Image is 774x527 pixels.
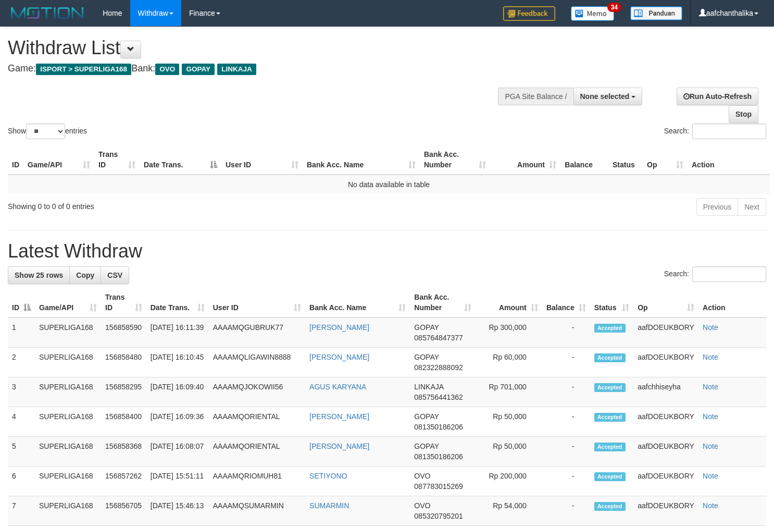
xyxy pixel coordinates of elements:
[35,317,101,348] td: SUPERLIGA168
[146,348,209,377] td: [DATE] 16:10:45
[8,5,87,21] img: MOTION_logo.png
[101,348,146,377] td: 156858480
[560,145,608,175] th: Balance
[8,197,315,212] div: Showing 0 to 0 of 0 entries
[703,353,718,361] a: Note
[608,145,643,175] th: Status
[414,482,463,491] span: Copy 087783015269 to clipboard
[146,496,209,526] td: [DATE] 15:46:13
[182,64,215,75] span: GOPAY
[476,288,542,317] th: Amount: activate to sort column ascending
[101,496,146,526] td: 156856705
[23,145,94,175] th: Game/API: activate to sort column ascending
[476,377,542,407] td: Rp 701,000
[698,288,766,317] th: Action
[8,124,87,139] label: Show entries
[8,348,35,377] td: 2
[146,317,209,348] td: [DATE] 16:11:39
[309,383,366,391] a: AGUS KARYANA
[146,288,209,317] th: Date Trans.: activate to sort column ascending
[414,512,463,520] span: Copy 085320795201 to clipboard
[594,324,626,333] span: Accepted
[35,437,101,467] td: SUPERLIGA168
[35,377,101,407] td: SUPERLIGA168
[309,353,369,361] a: [PERSON_NAME]
[503,6,555,21] img: Feedback.jpg
[542,496,590,526] td: -
[571,6,615,21] img: Button%20Memo.svg
[414,334,463,342] span: Copy 085764847377 to clipboard
[209,467,305,496] td: AAAAMQRIOMUH81
[101,317,146,348] td: 156858590
[590,288,634,317] th: Status: activate to sort column ascending
[8,377,35,407] td: 3
[309,412,369,421] a: [PERSON_NAME]
[594,443,626,451] span: Accepted
[414,423,463,431] span: Copy 081350186206 to clipboard
[738,198,766,216] a: Next
[630,6,682,20] img: panduan.png
[101,467,146,496] td: 156857262
[476,407,542,437] td: Rp 50,000
[209,377,305,407] td: AAAAMQJOKOWII56
[309,323,369,332] a: [PERSON_NAME]
[209,437,305,467] td: AAAAMQORIENTAL
[573,88,643,105] button: None selected
[35,467,101,496] td: SUPERLIGA168
[26,124,65,139] select: Showentries
[101,377,146,407] td: 156858295
[664,124,766,139] label: Search:
[476,496,542,526] td: Rp 54,000
[633,288,698,317] th: Op: activate to sort column ascending
[633,348,698,377] td: aafDOEUKBORY
[542,377,590,407] td: -
[692,124,766,139] input: Search:
[209,496,305,526] td: AAAAMQSUMARMIN
[101,407,146,437] td: 156858400
[8,241,766,262] h1: Latest Withdraw
[580,92,630,101] span: None selected
[309,472,347,480] a: SETIYONO
[209,288,305,317] th: User ID: activate to sort column ascending
[8,266,70,284] a: Show 25 rows
[76,271,94,279] span: Copy
[542,317,590,348] td: -
[677,88,758,105] a: Run Auto-Refresh
[414,383,443,391] span: LINKAJA
[476,317,542,348] td: Rp 300,000
[643,145,688,175] th: Op: activate to sort column ascending
[729,105,758,123] a: Stop
[476,348,542,377] td: Rp 60,000
[633,467,698,496] td: aafDOEUKBORY
[633,437,698,467] td: aafDOEUKBORY
[696,198,738,216] a: Previous
[498,88,573,105] div: PGA Site Balance /
[15,271,63,279] span: Show 25 rows
[703,412,718,421] a: Note
[414,353,439,361] span: GOPAY
[414,323,439,332] span: GOPAY
[542,407,590,437] td: -
[633,317,698,348] td: aafDOEUKBORY
[107,271,122,279] span: CSV
[8,145,23,175] th: ID
[542,348,590,377] td: -
[542,467,590,496] td: -
[414,452,463,461] span: Copy 081350186206 to clipboard
[414,412,439,421] span: GOPAY
[94,145,140,175] th: Trans ID: activate to sort column ascending
[703,383,718,391] a: Note
[8,437,35,467] td: 5
[140,145,221,175] th: Date Trans.: activate to sort column descending
[309,501,349,510] a: SUMARMIN
[542,437,590,467] td: -
[490,145,560,175] th: Amount: activate to sort column ascending
[476,467,542,496] td: Rp 200,000
[69,266,101,284] a: Copy
[8,407,35,437] td: 4
[410,288,476,317] th: Bank Acc. Number: activate to sort column ascending
[35,496,101,526] td: SUPERLIGA168
[414,393,463,401] span: Copy 085756441362 to clipboard
[221,145,303,175] th: User ID: activate to sort column ascending
[36,64,131,75] span: ISPORT > SUPERLIGA168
